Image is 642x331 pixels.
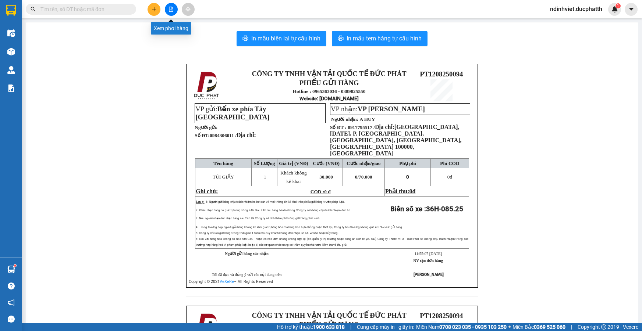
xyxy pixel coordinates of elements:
[508,325,511,328] span: ⚪️
[330,124,461,156] span: Địa chỉ:
[151,22,191,35] div: Xem phơi hàng
[220,279,234,284] a: VeXeRe
[359,116,375,122] span: A HUY
[299,96,317,101] span: Website
[313,161,340,166] span: Cước (VNĐ)
[439,324,507,330] strong: 0708 023 035 - 0935 103 250
[165,3,178,16] button: file-add
[447,174,450,180] span: 0
[324,189,330,194] span: 0 đ
[192,70,223,101] img: logo
[279,161,308,166] span: Giá trị (VNĐ)
[409,188,412,194] span: 0
[280,170,306,184] span: Khách không kê khai
[14,265,16,267] sup: 1
[237,31,326,46] button: printerIn mẫu biên lai tự cấu hình
[8,283,15,289] span: question-circle
[350,323,351,331] span: |
[347,34,422,43] span: In mẫu tem hàng tự cấu hình
[330,125,347,130] strong: Số ĐT :
[251,34,320,43] span: In mẫu biên lai tự cấu hình
[319,174,333,180] span: 30.000
[196,226,403,229] span: 4: Trong trường hợp người gửi hàng không kê khai giá trị hàng hóa mà hàng hóa bị hư hỏng hoặc thấ...
[196,188,218,194] span: Ghi chú:
[195,133,256,138] strong: Số ĐT:
[299,79,359,87] strong: PHIẾU GỬI HÀNG
[331,105,425,113] span: VP nhận:
[185,7,191,12] span: aim
[299,96,359,101] strong: : [DOMAIN_NAME]
[358,105,425,113] span: VP [PERSON_NAME]
[237,132,256,138] span: Địa chỉ:
[169,7,174,12] span: file-add
[206,200,345,204] span: 1: Người gửi hàng chịu trách nhiệm hoàn toàn về mọi thông tin kê khai trên phiếu gửi hàng trước p...
[385,188,415,194] span: Phải thu:
[7,66,15,74] img: warehouse-icon
[6,5,16,16] img: logo-vxr
[440,161,459,166] span: Phí COD
[195,125,217,130] strong: Người gửi:
[412,188,416,194] span: đ
[332,31,428,46] button: printerIn mẫu tem hàng tự cấu hình
[148,3,160,16] button: plus
[254,161,275,166] span: Số Lượng
[331,116,358,122] strong: Người nhận:
[534,324,565,330] strong: 0369 525 060
[252,70,407,78] strong: CÔNG TY TNHH VẬN TẢI QUỐC TẾ ĐỨC PHÁT
[7,48,15,55] img: warehouse-icon
[420,312,463,320] span: PT1208250094
[31,7,36,12] span: search
[338,35,344,42] span: printer
[601,324,606,330] span: copyright
[357,323,414,331] span: Cung cấp máy in - giấy in:
[8,316,15,323] span: message
[7,84,15,92] img: solution-icon
[40,5,127,13] input: Tìm tên, số ĐT hoặc mã đơn
[225,252,269,256] strong: Người gửi hàng xác nhận
[414,259,443,263] strong: NV tạo đơn hàng
[330,125,461,156] span: 0917795517 /
[313,324,345,330] strong: 1900 633 818
[415,252,442,256] span: 11:55:07 [DATE]
[390,205,463,213] strong: Biển số xe :
[414,272,444,277] strong: [PERSON_NAME]
[182,3,195,16] button: aim
[212,273,282,277] span: Tôi đã đọc và đồng ý với các nội dung trên
[299,321,359,328] strong: PHIẾU GỬI HÀNG
[359,174,372,180] span: 70.000
[416,323,507,331] span: Miền Nam
[330,124,461,156] span: [GEOGRAPHIC_DATA], [DATE], P. [GEOGRAPHIC_DATA], [GEOGRAPHIC_DATA], [GEOGRAPHIC_DATA], [GEOGRAPHI...
[195,105,269,121] span: VP gửi:
[252,312,407,319] strong: CÔNG TY TNHH VẬN TẢI QUỐC TẾ ĐỨC PHÁT
[447,174,452,180] span: đ
[196,231,338,235] span: 5: Công ty chỉ lưu giữ hàng trong thời gian 1 tuần nếu quý khách không đến nhận, sẽ lưu về kho ho...
[355,174,372,180] span: 0/
[7,266,15,273] img: warehouse-icon
[189,279,273,284] span: Copyright © 2021 – All Rights Reserved
[628,6,635,12] span: caret-down
[347,161,381,166] span: Cước nhận/giao
[544,4,608,14] span: ndinhviet.ducphatth
[426,205,463,213] span: 36H-085.25
[617,3,619,8] span: 1
[311,189,331,194] span: COD :
[420,70,463,78] span: PT1208250094
[264,174,266,180] span: 1
[242,35,248,42] span: printer
[196,200,204,204] span: Lưu ý:
[277,323,345,331] span: Hỗ trợ kỹ thuật:
[196,209,351,212] span: 2: Phiếu nhận hàng có giá trị trong vòng 24h. Sau 24h nếu hàng hóa hư hỏng Công ty sẽ không chịu ...
[512,323,565,331] span: Miền Bắc
[571,323,572,331] span: |
[152,7,157,12] span: plus
[195,105,269,121] span: Bến xe phía Tây [GEOGRAPHIC_DATA]
[611,6,618,12] img: icon-new-feature
[293,89,366,94] strong: Hotline : 0965363036 - 0389825550
[616,3,621,8] sup: 1
[625,3,638,16] button: caret-down
[399,161,416,166] span: Phụ phí
[213,174,234,180] span: TÚI GIẤY
[196,217,320,220] span: 3: Nếu người nhận đến nhận hàng sau 24h thì Công ty sẽ tính thêm phí trông giữ hàng phát sinh.
[210,133,256,138] span: 0984306011 /
[213,161,233,166] span: Tên hàng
